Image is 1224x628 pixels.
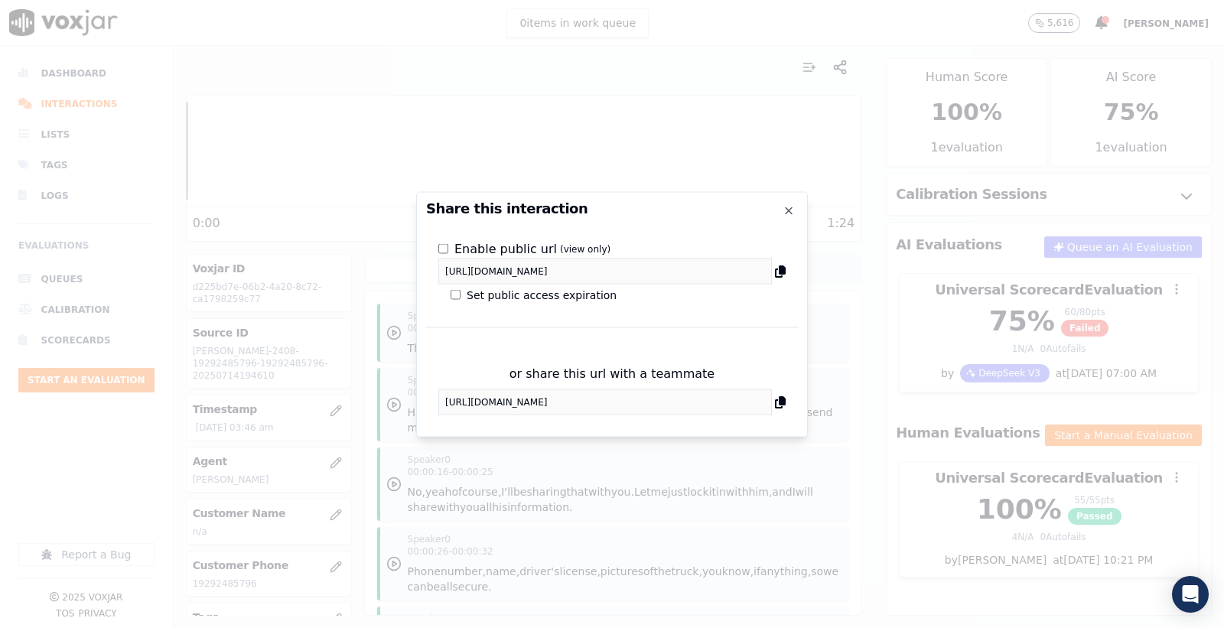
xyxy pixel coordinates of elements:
[560,242,610,255] p: (view only)
[426,201,798,215] h2: Share this interaction
[509,364,715,382] p: or share this url with a teammate
[1172,576,1209,613] div: Open Intercom Messenger
[454,239,610,258] label: Enable public url
[467,287,617,302] label: Set public access expiration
